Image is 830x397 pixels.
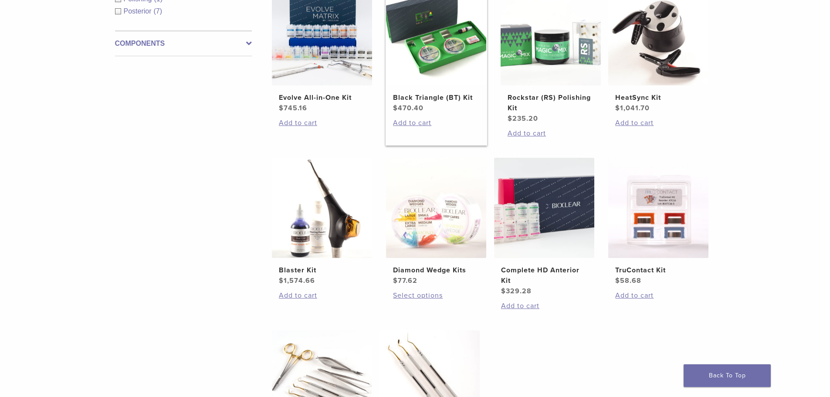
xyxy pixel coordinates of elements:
[501,287,506,295] span: $
[279,104,284,112] span: $
[393,265,479,275] h2: Diamond Wedge Kits
[615,276,641,285] bdi: 58.68
[684,364,771,387] a: Back To Top
[615,265,701,275] h2: TruContact Kit
[279,276,315,285] bdi: 1,574.66
[501,301,587,311] a: Add to cart: “Complete HD Anterior Kit”
[393,118,479,128] a: Add to cart: “Black Triangle (BT) Kit”
[494,158,594,258] img: Complete HD Anterior Kit
[393,92,479,103] h2: Black Triangle (BT) Kit
[615,276,620,285] span: $
[154,7,163,15] span: (7)
[386,158,486,258] img: Diamond Wedge Kits
[501,265,587,286] h2: Complete HD Anterior Kit
[386,158,487,286] a: Diamond Wedge KitsDiamond Wedge Kits $77.62
[615,104,650,112] bdi: 1,041.70
[608,158,709,286] a: TruContact KitTruContact Kit $58.68
[608,158,708,258] img: TruContact Kit
[393,104,423,112] bdi: 470.40
[279,290,365,301] a: Add to cart: “Blaster Kit”
[508,114,512,123] span: $
[393,290,479,301] a: Select options for “Diamond Wedge Kits”
[508,114,538,123] bdi: 235.20
[508,92,594,113] h2: Rockstar (RS) Polishing Kit
[615,118,701,128] a: Add to cart: “HeatSync Kit”
[124,7,154,15] span: Posterior
[115,38,252,49] label: Components
[271,158,373,286] a: Blaster KitBlaster Kit $1,574.66
[279,276,284,285] span: $
[279,118,365,128] a: Add to cart: “Evolve All-in-One Kit”
[494,158,595,296] a: Complete HD Anterior KitComplete HD Anterior Kit $329.28
[272,158,372,258] img: Blaster Kit
[393,276,417,285] bdi: 77.62
[615,104,620,112] span: $
[615,92,701,103] h2: HeatSync Kit
[279,265,365,275] h2: Blaster Kit
[279,104,307,112] bdi: 745.16
[615,290,701,301] a: Add to cart: “TruContact Kit”
[393,276,398,285] span: $
[393,104,398,112] span: $
[508,128,594,139] a: Add to cart: “Rockstar (RS) Polishing Kit”
[279,92,365,103] h2: Evolve All-in-One Kit
[501,287,532,295] bdi: 329.28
